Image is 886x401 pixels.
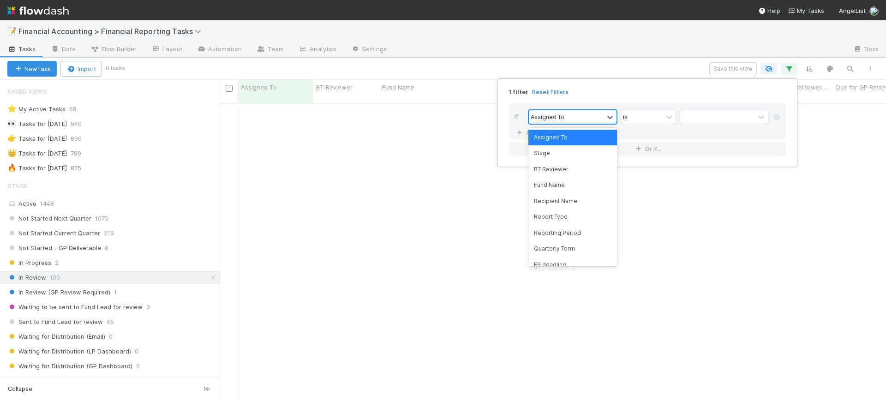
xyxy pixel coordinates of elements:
a: And.. [515,126,544,139]
div: Assigned To [528,130,617,145]
div: is [623,113,628,121]
div: Stage [528,145,617,161]
div: Fund Name [528,177,617,193]
button: Or if... [509,142,786,156]
span: 1 filter [509,88,528,96]
div: Report Type [528,209,617,225]
div: Quarterly Term [528,241,617,257]
a: Reset Filters [532,88,569,96]
div: FS deadline [528,257,617,273]
div: Reporting Period [528,225,617,241]
div: Recipient Name [528,193,617,209]
div: If [515,110,528,126]
div: Assigned To [531,113,564,121]
div: BT Reviewer [528,162,617,177]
